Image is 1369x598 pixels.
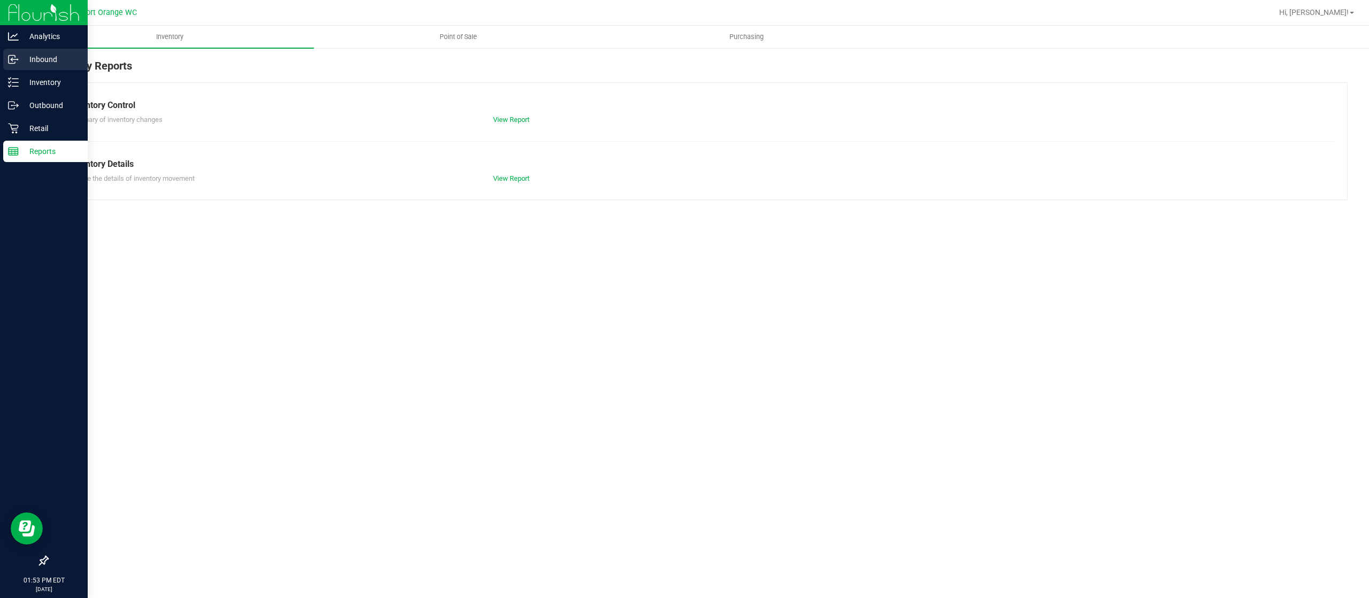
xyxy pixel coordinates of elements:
inline-svg: Retail [8,123,19,134]
span: Explore the details of inventory movement [69,174,195,182]
span: Purchasing [715,32,778,42]
div: Inventory Details [69,158,1326,171]
a: View Report [493,116,529,124]
inline-svg: Inbound [8,54,19,65]
span: Port Orange WC [81,8,137,17]
inline-svg: Analytics [8,31,19,42]
span: Inventory [142,32,198,42]
span: Summary of inventory changes [69,116,163,124]
p: Analytics [19,30,83,43]
p: [DATE] [5,585,83,593]
div: Inventory Reports [47,58,1348,82]
a: Inventory [26,26,314,48]
a: View Report [493,174,529,182]
p: Inventory [19,76,83,89]
p: 01:53 PM EDT [5,576,83,585]
p: Reports [19,145,83,158]
a: Point of Sale [314,26,602,48]
p: Inbound [19,53,83,66]
inline-svg: Inventory [8,77,19,88]
p: Retail [19,122,83,135]
inline-svg: Outbound [8,100,19,111]
a: Purchasing [602,26,890,48]
span: Point of Sale [425,32,491,42]
iframe: Resource center [11,512,43,545]
p: Outbound [19,99,83,112]
span: Hi, [PERSON_NAME]! [1279,8,1349,17]
div: Inventory Control [69,99,1326,112]
inline-svg: Reports [8,146,19,157]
